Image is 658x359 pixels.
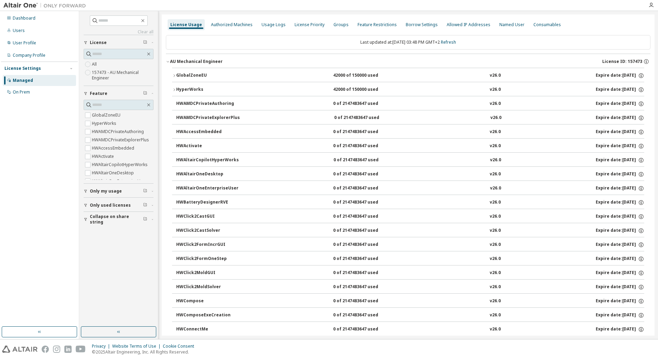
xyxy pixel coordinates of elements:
[176,143,238,149] div: HWActivate
[84,184,153,199] button: Only my usage
[333,157,395,163] div: 0 of 2147483647 used
[333,129,395,135] div: 0 of 2147483647 used
[176,87,238,93] div: HyperWorks
[333,270,395,276] div: 0 of 2147483647 used
[490,270,501,276] div: v26.0
[596,326,644,333] div: Expire date: [DATE]
[490,228,501,234] div: v26.0
[596,115,644,121] div: Expire date: [DATE]
[2,346,38,353] img: altair_logo.svg
[490,115,501,121] div: v26.0
[92,128,145,136] label: HWAMDCPrivateAuthoring
[596,228,644,234] div: Expire date: [DATE]
[176,209,644,224] button: HWClick2CastGUI0 of 2147483647 usedv26.0Expire date:[DATE]
[333,298,395,304] div: 0 of 2147483647 used
[602,59,642,64] span: License ID: 157473
[176,139,644,154] button: HWActivate0 of 2147483647 usedv26.0Expire date:[DATE]
[490,199,501,206] div: v26.0
[333,22,349,28] div: Groups
[92,349,198,355] p: © 2025 Altair Engineering, Inc. All Rights Reserved.
[333,73,395,79] div: 42000 of 150000 used
[176,73,238,79] div: GlobalZoneEU
[163,344,198,349] div: Cookie Consent
[295,22,325,28] div: License Priority
[53,346,60,353] img: instagram.svg
[596,256,644,262] div: Expire date: [DATE]
[176,214,238,220] div: HWClick2CastGUI
[166,35,650,50] div: Last updated at: [DATE] 03:48 PM GMT+2
[176,167,644,182] button: HWAltairOneDesktop0 of 2147483647 usedv26.0Expire date:[DATE]
[490,171,501,177] div: v26.0
[333,101,395,107] div: 0 of 2147483647 used
[13,78,33,83] div: Managed
[92,177,148,185] label: HWAltairOneEnterpriseUser
[333,312,395,318] div: 0 of 2147483647 used
[112,344,163,349] div: Website Terms of Use
[13,89,30,95] div: On Prem
[176,110,644,126] button: HWAMDCPrivateExplorerPlus0 of 2147483647 usedv26.0Expire date:[DATE]
[333,242,395,248] div: 0 of 2147483647 used
[596,101,644,107] div: Expire date: [DATE]
[333,284,395,290] div: 0 of 2147483647 used
[13,15,35,21] div: Dashboard
[596,312,644,318] div: Expire date: [DATE]
[176,157,239,163] div: HWAltairCopilotHyperWorks
[92,169,135,177] label: HWAltairOneDesktop
[333,143,395,149] div: 0 of 2147483647 used
[333,171,395,177] div: 0 of 2147483647 used
[172,82,644,97] button: HyperWorks42000 of 150000 usedv26.0Expire date:[DATE]
[447,22,490,28] div: Allowed IP Addresses
[490,129,501,135] div: v26.0
[596,242,644,248] div: Expire date: [DATE]
[358,22,397,28] div: Feature Restrictions
[176,265,644,281] button: HWClick2MoldGUI0 of 2147483647 usedv26.0Expire date:[DATE]
[176,256,238,262] div: HWClick2FormOneStep
[596,199,644,206] div: Expire date: [DATE]
[176,96,644,111] button: HWAMDCPrivateAuthoring0 of 2147483647 usedv26.0Expire date:[DATE]
[170,22,202,28] div: License Usage
[90,214,143,225] span: Collapse on share string
[84,212,153,227] button: Collapse on share string
[490,143,501,149] div: v26.0
[176,124,644,140] button: HWAccessEmbedded0 of 2147483647 usedv26.0Expire date:[DATE]
[596,298,644,304] div: Expire date: [DATE]
[143,188,147,194] span: Clear filter
[176,115,240,121] div: HWAMDCPrivateExplorerPlus
[490,101,501,107] div: v26.0
[4,66,41,71] div: License Settings
[176,326,238,333] div: HWConnectMe
[92,152,115,161] label: HWActivate
[490,73,501,79] div: v26.0
[176,101,238,107] div: HWAMDCPrivateAuthoring
[490,214,501,220] div: v26.0
[90,203,131,208] span: Only used licenses
[84,198,153,213] button: Only used licenses
[92,144,136,152] label: HWAccessEmbedded
[490,185,501,192] div: v26.0
[490,87,501,93] div: v26.0
[596,73,644,79] div: Expire date: [DATE]
[176,242,238,248] div: HWClick2FormIncrGUI
[176,298,238,304] div: HWCompose
[90,91,107,96] span: Feature
[92,136,150,144] label: HWAMDCPrivateExplorerPlus
[92,161,149,169] label: HWAltairCopilotHyperWorks
[92,119,118,128] label: HyperWorks
[76,346,86,353] img: youtube.svg
[13,28,25,33] div: Users
[90,188,122,194] span: Only my usage
[441,39,456,45] a: Refresh
[143,40,147,45] span: Clear filter
[499,22,524,28] div: Named User
[490,312,501,318] div: v26.0
[92,68,153,82] label: 157473 - AU Mechanical Engineer
[143,91,147,96] span: Clear filter
[211,22,253,28] div: Authorized Machines
[176,223,644,238] button: HWClick2CastSolver0 of 2147483647 usedv26.0Expire date:[DATE]
[92,60,98,68] label: All
[176,284,238,290] div: HWClick2MoldSolver
[176,308,644,323] button: HWComposeExeCreation0 of 2147483647 usedv26.0Expire date:[DATE]
[166,54,650,69] button: AU Mechanical EngineerLicense ID: 157473
[170,59,223,64] div: AU Mechanical Engineer
[596,171,644,177] div: Expire date: [DATE]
